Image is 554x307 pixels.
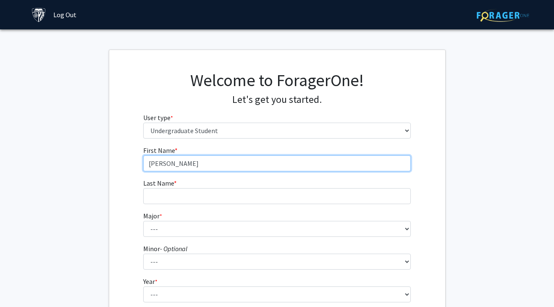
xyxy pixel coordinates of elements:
[143,113,173,123] label: User type
[143,276,158,286] label: Year
[143,244,187,254] label: Minor
[32,8,46,22] img: Johns Hopkins University Logo
[477,9,529,22] img: ForagerOne Logo
[6,269,36,301] iframe: Chat
[143,146,175,155] span: First Name
[143,70,411,90] h1: Welcome to ForagerOne!
[160,244,187,253] i: - Optional
[143,211,162,221] label: Major
[143,94,411,106] h4: Let's get you started.
[143,179,174,187] span: Last Name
